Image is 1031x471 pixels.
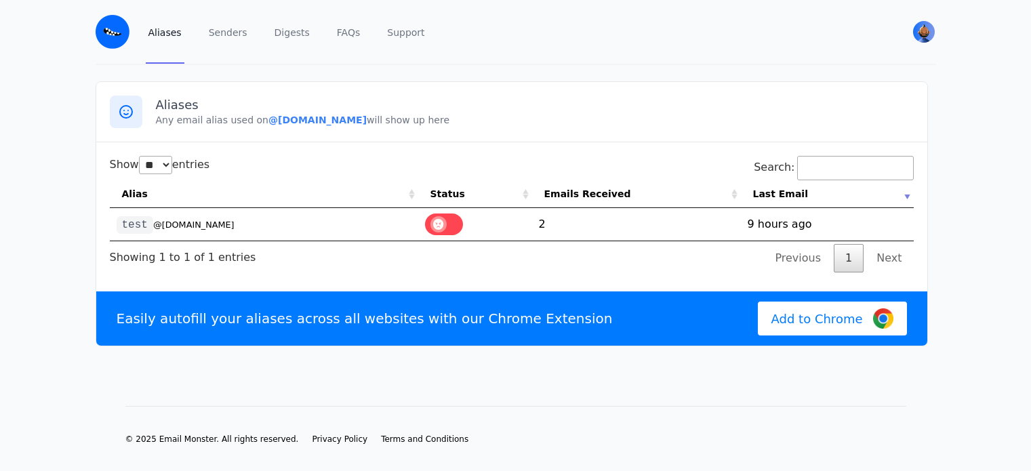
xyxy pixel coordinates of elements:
[873,308,893,329] img: Google Chrome Logo
[532,208,741,241] td: 2
[865,244,913,272] a: Next
[139,156,172,174] select: Showentries
[797,156,914,180] input: Search:
[913,21,935,43] img: Bob's Avatar
[834,244,864,272] a: 1
[763,244,832,272] a: Previous
[312,434,367,445] a: Privacy Policy
[381,434,468,444] span: Terms and Conditions
[268,115,367,125] b: @[DOMAIN_NAME]
[741,180,914,208] th: Last Email: activate to sort column ascending
[771,310,863,328] span: Add to Chrome
[156,97,914,113] h3: Aliases
[754,161,913,173] label: Search:
[758,302,907,335] a: Add to Chrome
[532,180,741,208] th: Emails Received: activate to sort column ascending
[96,15,129,49] img: Email Monster
[110,180,418,208] th: Alias: activate to sort column ascending
[418,180,532,208] th: Status: activate to sort column ascending
[110,241,256,266] div: Showing 1 to 1 of 1 entries
[312,434,367,444] span: Privacy Policy
[153,220,235,230] small: @[DOMAIN_NAME]
[156,113,914,127] p: Any email alias used on will show up here
[912,20,936,44] button: User menu
[741,208,914,241] td: 9 hours ago
[110,158,210,171] label: Show entries
[125,434,299,445] li: © 2025 Email Monster. All rights reserved.
[117,309,613,328] p: Easily autofill your aliases across all websites with our Chrome Extension
[381,434,468,445] a: Terms and Conditions
[117,216,153,234] code: test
